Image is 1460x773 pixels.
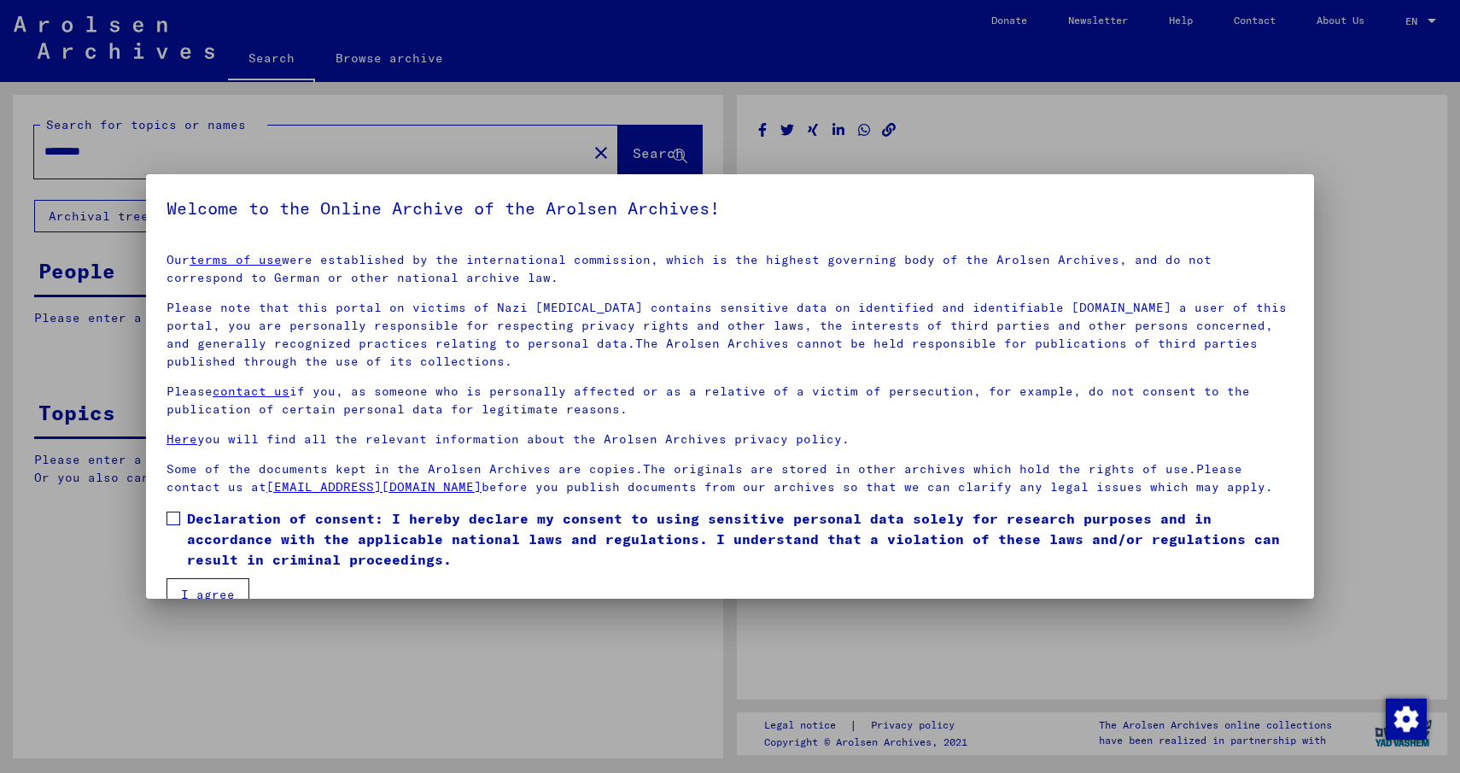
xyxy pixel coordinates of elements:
p: Please if you, as someone who is personally affected or as a relative of a victim of persecution,... [166,383,1294,419]
a: contact us [213,384,289,399]
p: Please note that this portal on victims of Nazi [MEDICAL_DATA] contains sensitive data on identif... [166,299,1294,371]
p: Some of the documents kept in the Arolsen Archives are copies.The originals are stored in other a... [166,460,1294,496]
a: Here [166,431,197,447]
p: Our were established by the international commission, which is the highest governing body of the ... [166,251,1294,287]
a: terms of use [190,252,282,267]
span: Declaration of consent: I hereby declare my consent to using sensitive personal data solely for r... [187,508,1294,570]
button: I agree [166,578,249,611]
img: Change consent [1386,699,1427,740]
a: [EMAIL_ADDRESS][DOMAIN_NAME] [266,479,482,495]
p: you will find all the relevant information about the Arolsen Archives privacy policy. [166,430,1294,448]
h5: Welcome to the Online Archive of the Arolsen Archives! [166,195,1294,222]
